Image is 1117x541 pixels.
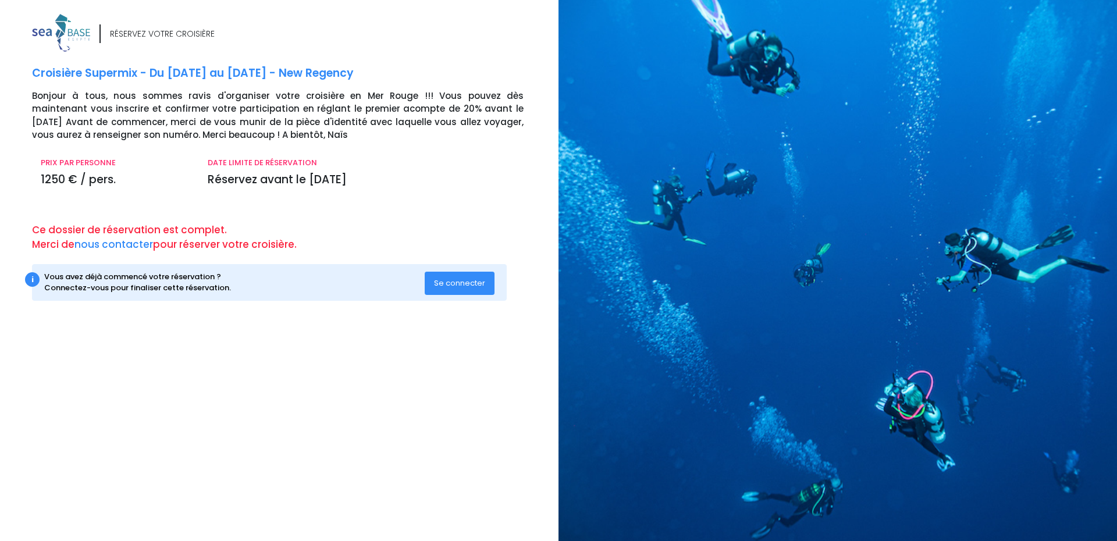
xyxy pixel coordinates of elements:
a: nous contacter [74,237,153,251]
p: Croisière Supermix - Du [DATE] au [DATE] - New Regency [32,65,550,82]
div: RÉSERVEZ VOTRE CROISIÈRE [110,28,215,40]
div: i [25,272,40,287]
div: Vous avez déjà commencé votre réservation ? Connectez-vous pour finaliser cette réservation. [44,271,425,294]
img: logo_color1.png [32,14,90,52]
p: DATE LIMITE DE RÉSERVATION [208,157,524,169]
p: Réservez avant le [DATE] [208,172,524,188]
p: PRIX PAR PERSONNE [41,157,190,169]
span: Se connecter [434,277,485,289]
button: Se connecter [425,272,495,295]
p: Bonjour à tous, nous sommes ravis d'organiser votre croisière en Mer Rouge !!! Vous pouvez dès ma... [32,90,550,142]
a: Se connecter [425,277,495,287]
p: Ce dossier de réservation est complet. Merci de pour réserver votre croisière. [32,223,550,252]
p: 1250 € / pers. [41,172,190,188]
